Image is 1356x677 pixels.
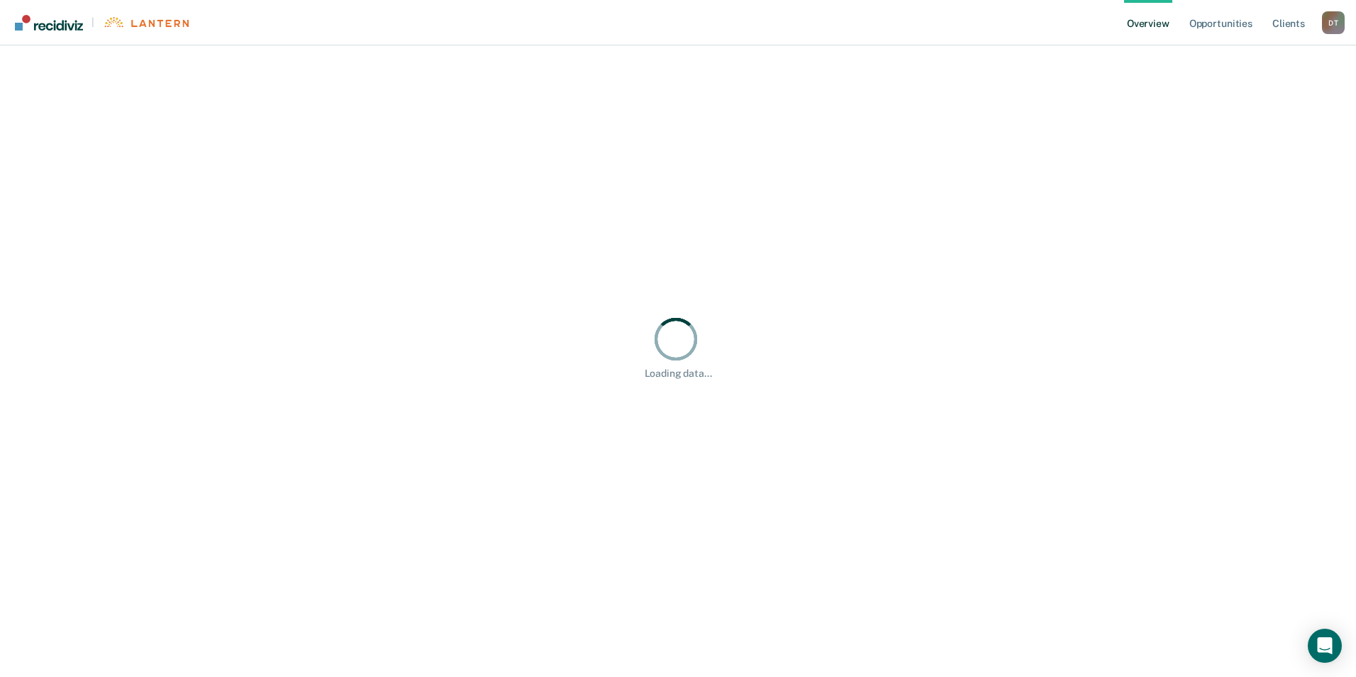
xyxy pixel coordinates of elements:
[103,17,189,28] img: Lantern
[15,15,83,31] img: Recidiviz
[1322,11,1345,34] button: Profile dropdown button
[83,16,103,28] span: |
[1308,629,1342,663] div: Open Intercom Messenger
[645,368,712,380] div: Loading data...
[1322,11,1345,34] div: D T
